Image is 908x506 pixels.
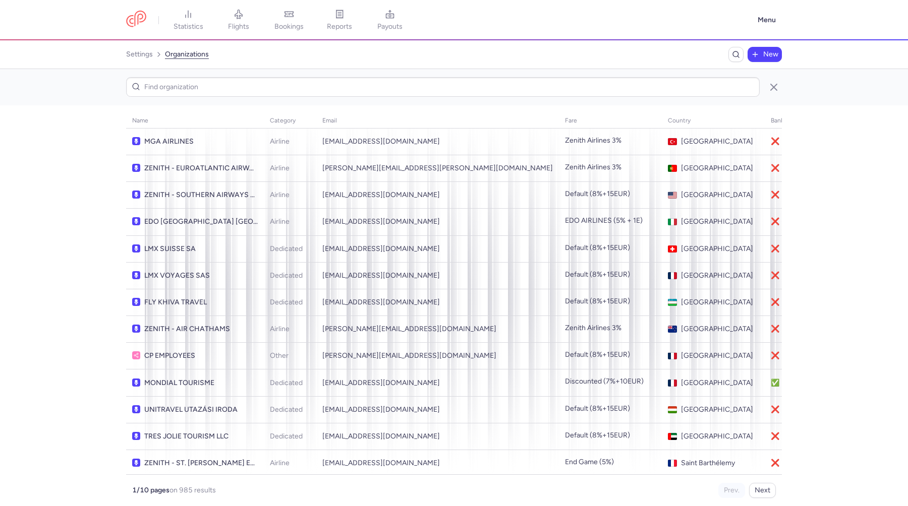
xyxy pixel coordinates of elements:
strong: 1/10 pages [132,486,169,494]
span: [GEOGRAPHIC_DATA] [681,298,753,306]
a: organizations [165,46,209,62]
th: banking info [765,113,811,129]
td: [EMAIL_ADDRESS][DOMAIN_NAME] [316,235,559,262]
span: ZENITH - SOUTHERN AIRWAYS EXPRESS MOKULELE AIRLINES AND SURF AIR MOBILITY [144,191,258,199]
span: ZENITH - ST. [PERSON_NAME] EXECUTIVE [144,459,258,467]
span: [GEOGRAPHIC_DATA] [681,379,753,387]
span: statistics [174,22,203,31]
span: Default (8%+15EUR) [565,431,630,439]
td: ❌ [765,129,811,155]
span: FLY KHIVA TRAVEL [144,298,258,306]
span: Default (8%+15EUR) [565,190,630,198]
span: Dedicated [270,405,303,414]
span: CP EMPLOYEES [144,352,258,360]
span: on 985 results [169,486,216,494]
td: [EMAIL_ADDRESS][DOMAIN_NAME] [316,369,559,396]
span: Default (8%+15EUR) [565,271,630,279]
span: Dedicated [270,298,303,306]
span: Default (8%+15EUR) [565,351,630,359]
td: ❌ [765,396,811,423]
td: [EMAIL_ADDRESS][DOMAIN_NAME] [316,182,559,209]
span: Airline [270,137,290,146]
span: Airline [270,217,290,226]
span: End Game (5%) [565,458,614,466]
span: LMX VOYAGES SAS [144,272,258,280]
td: ❌ [765,450,811,477]
td: [EMAIL_ADDRESS][DOMAIN_NAME] [316,423,559,450]
span: reports [327,22,352,31]
span: [GEOGRAPHIC_DATA] [681,164,753,172]
td: [PERSON_NAME][EMAIL_ADDRESS][PERSON_NAME][DOMAIN_NAME] [316,155,559,181]
span: Dedicated [270,271,303,280]
td: [PERSON_NAME][EMAIL_ADDRESS][DOMAIN_NAME] [316,343,559,369]
td: ❌ [765,289,811,315]
span: ZENITH - AIR CHATHAMS [144,325,258,333]
th: country [662,113,765,129]
a: bookings [264,9,314,31]
span: Dedicated [270,378,303,387]
td: [EMAIL_ADDRESS][DOMAIN_NAME] [316,209,559,235]
span: Discounted (7%+10EUR) [565,377,644,386]
span: Default (8%+15EUR) [565,297,630,305]
td: [PERSON_NAME][EMAIL_ADDRESS][DOMAIN_NAME] [316,316,559,343]
span: Airline [270,191,290,199]
span: New [763,50,778,58]
span: Airline [270,325,290,333]
th: fare [559,113,662,129]
td: ❌ [765,316,811,343]
span: [GEOGRAPHIC_DATA] [681,245,753,253]
span: Airline [270,164,290,172]
td: ❌ [765,343,811,369]
td: [EMAIL_ADDRESS][DOMAIN_NAME] [316,450,559,477]
span: Other [270,351,289,360]
span: Dedicated [270,244,303,253]
span: UNITRAVEL UTAZÁSI IRODA [144,406,258,414]
span: [GEOGRAPHIC_DATA] [681,325,753,333]
span: MONDIAL TOURISME [144,379,258,387]
input: Find organization [126,77,760,97]
span: Default (8%+15EUR) [565,405,630,413]
span: MGA AIRLINES [144,138,258,146]
td: ❌ [765,423,811,450]
span: [GEOGRAPHIC_DATA] [681,432,753,440]
span: [GEOGRAPHIC_DATA] [681,191,753,199]
span: ZENITH - EUROATLANTIC AIRWAYS [144,164,258,172]
a: payouts [365,9,415,31]
td: [EMAIL_ADDRESS][DOMAIN_NAME] [316,396,559,423]
span: TRES JOLIE TOURISM LLC [144,432,258,440]
th: category [264,113,316,129]
button: New [748,47,782,62]
span: payouts [377,22,403,31]
button: Prev. [718,483,745,498]
span: Zenith Airlines 3% [565,163,621,171]
td: ✅ [765,369,811,396]
span: Default (8%+15EUR) [565,244,630,252]
th: email [316,113,559,129]
td: [EMAIL_ADDRESS][DOMAIN_NAME] [316,262,559,289]
th: name [126,113,264,129]
span: bookings [274,22,304,31]
td: ❌ [765,155,811,181]
button: Menu [752,11,782,30]
td: ❌ [765,182,811,209]
span: flights [228,22,249,31]
button: Next [749,483,776,498]
span: [GEOGRAPHIC_DATA] [681,272,753,280]
span: EDO [GEOGRAPHIC_DATA] [GEOGRAPHIC_DATA] [144,218,258,226]
span: Zenith Airlines 3% [565,324,621,332]
span: LMX SUISSE SA [144,245,258,253]
span: Airline [270,459,290,467]
span: Saint Barthélemy [681,459,735,467]
span: [GEOGRAPHIC_DATA] [681,406,753,414]
a: CitizenPlane red outlined logo [126,11,146,29]
span: Zenith Airlines 3% [565,137,621,145]
td: ❌ [765,209,811,235]
span: [GEOGRAPHIC_DATA] [681,138,753,146]
a: settings [126,46,153,62]
a: statistics [163,9,213,31]
span: [GEOGRAPHIC_DATA] [681,352,753,360]
a: reports [314,9,365,31]
td: ❌ [765,235,811,262]
a: flights [213,9,264,31]
td: ❌ [765,262,811,289]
